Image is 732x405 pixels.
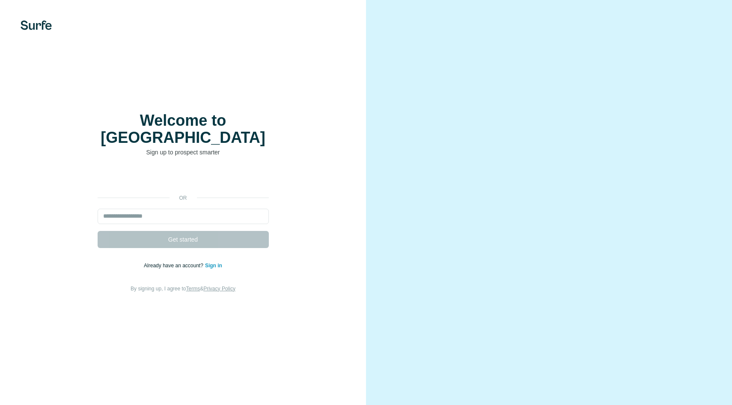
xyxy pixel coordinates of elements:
[21,21,52,30] img: Surfe's logo
[205,263,222,269] a: Sign in
[170,194,197,202] p: or
[98,148,269,157] p: Sign up to prospect smarter
[203,286,235,292] a: Privacy Policy
[144,263,205,269] span: Already have an account?
[98,112,269,146] h1: Welcome to [GEOGRAPHIC_DATA]
[186,286,200,292] a: Terms
[93,169,273,188] iframe: Sign in with Google Button
[131,286,235,292] span: By signing up, I agree to &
